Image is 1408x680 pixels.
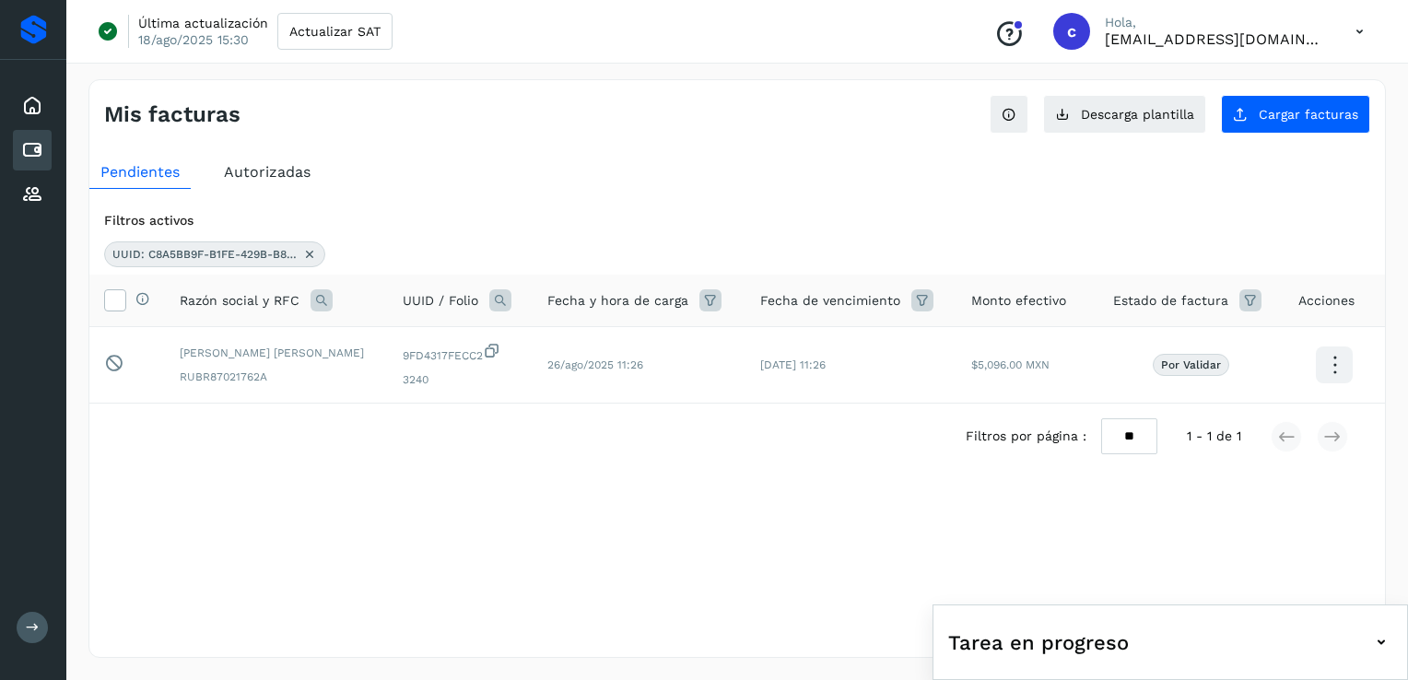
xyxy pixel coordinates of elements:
[1081,108,1194,121] span: Descarga plantilla
[180,291,299,311] span: Razón social y RFC
[760,358,826,371] span: [DATE] 11:26
[948,627,1129,658] span: Tarea en progreso
[1259,108,1358,121] span: Cargar facturas
[13,174,52,215] div: Proveedores
[180,369,373,385] span: RUBR87021762A
[1105,30,1326,48] p: cxp@53cargo.com
[138,15,268,31] p: Última actualización
[1221,95,1370,134] button: Cargar facturas
[403,342,518,364] span: 9FD4317FECC2
[948,620,1392,664] div: Tarea en progreso
[138,31,249,48] p: 18/ago/2025 15:30
[547,358,643,371] span: 26/ago/2025 11:26
[966,427,1086,446] span: Filtros por página :
[971,291,1066,311] span: Monto efectivo
[403,371,518,388] span: 3240
[13,130,52,170] div: Cuentas por pagar
[112,246,297,263] span: UUID: C8A5BB9F-B1FE-429B-B881-9FD4317FECC2
[277,13,393,50] button: Actualizar SAT
[13,86,52,126] div: Inicio
[104,101,241,128] h4: Mis facturas
[1113,291,1228,311] span: Estado de factura
[104,241,325,267] div: UUID: C8A5BB9F-B1FE-429B-B881-9FD4317FECC2
[1105,15,1326,30] p: Hola,
[971,358,1050,371] span: $5,096.00 MXN
[100,163,180,181] span: Pendientes
[403,291,478,311] span: UUID / Folio
[1161,358,1221,371] p: Por validar
[104,211,1370,230] div: Filtros activos
[180,345,373,361] span: [PERSON_NAME] [PERSON_NAME]
[224,163,311,181] span: Autorizadas
[547,291,688,311] span: Fecha y hora de carga
[1298,291,1355,311] span: Acciones
[1043,95,1206,134] button: Descarga plantilla
[760,291,900,311] span: Fecha de vencimiento
[289,25,381,38] span: Actualizar SAT
[1187,427,1241,446] span: 1 - 1 de 1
